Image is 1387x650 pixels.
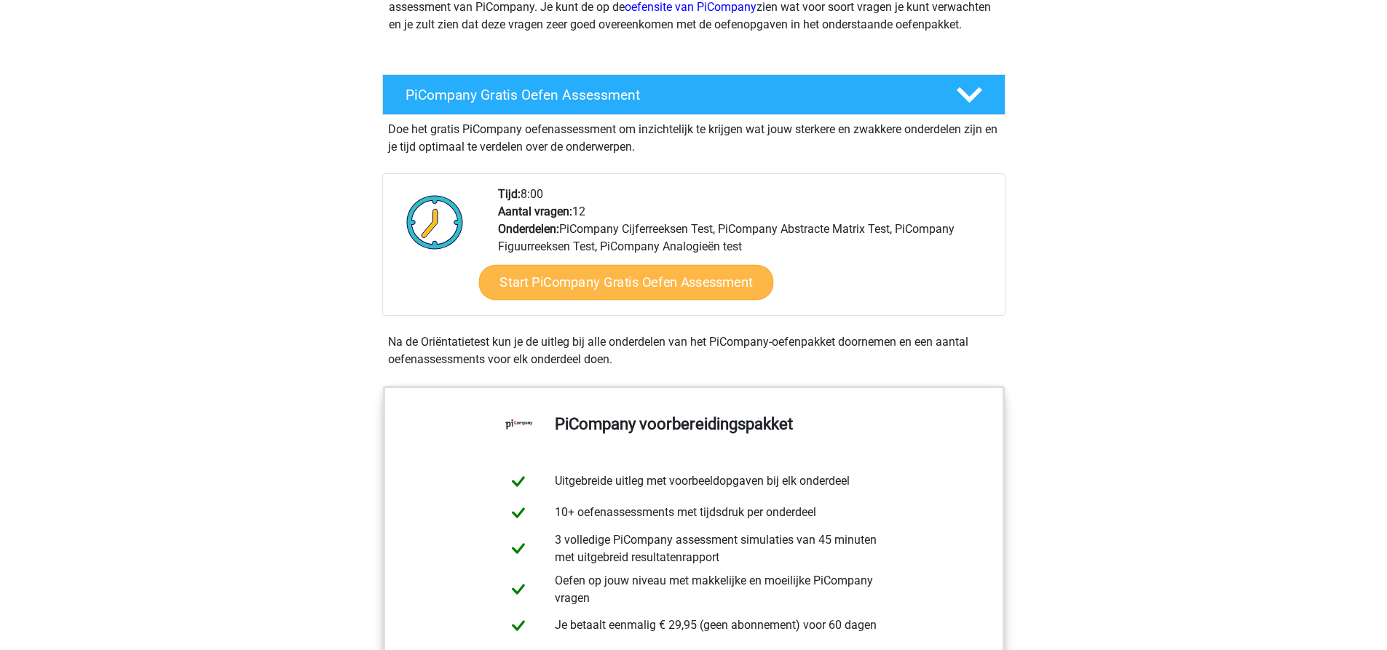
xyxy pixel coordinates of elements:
b: Onderdelen: [498,222,559,236]
b: Tijd: [498,187,521,201]
a: Start PiCompany Gratis Oefen Assessment [478,265,773,300]
a: PiCompany Gratis Oefen Assessment [376,74,1011,115]
b: Aantal vragen: [498,205,572,218]
img: Klok [398,186,472,258]
div: Doe het gratis PiCompany oefenassessment om inzichtelijk te krijgen wat jouw sterkere en zwakkere... [382,115,1005,156]
div: 8:00 12 PiCompany Cijferreeksen Test, PiCompany Abstracte Matrix Test, PiCompany Figuurreeksen Te... [487,186,1004,315]
div: Na de Oriëntatietest kun je de uitleg bij alle onderdelen van het PiCompany-oefenpakket doornemen... [382,333,1005,368]
h4: PiCompany Gratis Oefen Assessment [406,87,933,103]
